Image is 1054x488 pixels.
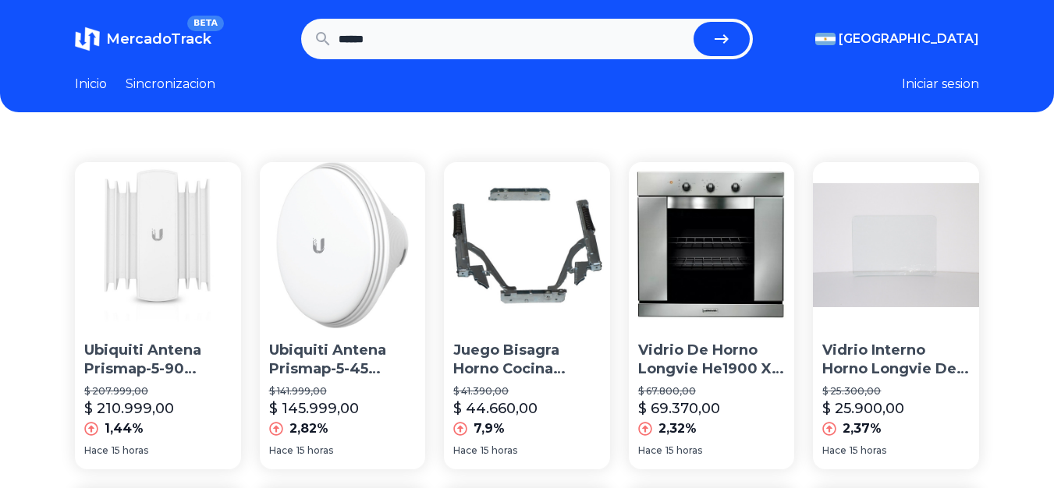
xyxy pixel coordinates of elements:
[296,444,333,457] span: 15 horas
[638,444,662,457] span: Hace
[453,444,477,457] span: Hace
[269,385,417,398] p: $ 141.999,00
[84,385,232,398] p: $ 207.999,00
[75,75,107,94] a: Inicio
[453,385,601,398] p: $ 41.390,00
[289,419,328,438] p: 2,82%
[126,75,215,94] a: Sincronizacion
[75,162,241,469] a: Ubiquiti Antena Prismap-5-90 Horn 90º Sectorial 13 DbiUbiquiti Antena Prismap-5-90 [PERSON_NAME] ...
[815,30,979,48] button: [GEOGRAPHIC_DATA]
[444,162,610,328] img: Juego Bisagra Horno Cocina Florencia Repuestos Jancar
[84,444,108,457] span: Hace
[474,419,505,438] p: 7,9%
[105,419,144,438] p: 1,44%
[813,162,979,328] img: Vidrio Interno Horno Longvie De 41,5cm X 28cm Consulte!!!
[839,30,979,48] span: [GEOGRAPHIC_DATA]
[850,444,886,457] span: 15 horas
[815,33,836,45] img: Argentina
[84,398,174,419] p: $ 210.999,00
[187,16,224,31] span: BETA
[813,162,979,469] a: Vidrio Interno Horno Longvie De 41,5cm X 28cm Consulte!!!Vidrio Interno Horno Longvie De 41,5cm X...
[453,341,601,380] p: Juego Bisagra Horno Cocina [PERSON_NAME] Repuestos [PERSON_NAME]
[638,398,720,419] p: $ 69.370,00
[822,398,904,419] p: $ 25.900,00
[75,27,211,51] a: MercadoTrackBETA
[444,162,610,469] a: Juego Bisagra Horno Cocina Florencia Repuestos JancarJuego Bisagra Horno Cocina [PERSON_NAME] Rep...
[112,444,148,457] span: 15 horas
[260,162,426,328] img: Ubiquiti Antena Prismap-5-45 Horn 45º Sectorial 15.5 Dbi
[638,341,786,380] p: Vidrio De Horno Longvie He1900 Xf Original 100%
[629,162,795,469] a: Vidrio De Horno Longvie He1900 Xf Original 100%Vidrio De Horno Longvie He1900 Xf Original 100%$ 6...
[269,398,359,419] p: $ 145.999,00
[822,385,970,398] p: $ 25.300,00
[75,162,241,328] img: Ubiquiti Antena Prismap-5-90 Horn 90º Sectorial 13 Dbi
[453,398,538,419] p: $ 44.660,00
[75,27,100,51] img: MercadoTrack
[822,341,970,380] p: Vidrio Interno Horno Longvie De 41,5cm X 28cm Consulte!!!
[638,385,786,398] p: $ 67.800,00
[629,162,795,328] img: Vidrio De Horno Longvie He1900 Xf Original 100%
[822,444,846,457] span: Hace
[106,30,211,48] span: MercadoTrack
[902,75,979,94] button: Iniciar sesion
[269,341,417,380] p: Ubiquiti Antena Prismap-5-45 [PERSON_NAME] 45º Sectorial 15.5 Dbi
[260,162,426,469] a: Ubiquiti Antena Prismap-5-45 Horn 45º Sectorial 15.5 DbiUbiquiti Antena Prismap-5-45 [PERSON_NAME...
[84,341,232,380] p: Ubiquiti Antena Prismap-5-90 [PERSON_NAME] 90º Sectorial 13 Dbi
[481,444,517,457] span: 15 horas
[665,444,702,457] span: 15 horas
[658,419,697,438] p: 2,32%
[269,444,293,457] span: Hace
[843,419,882,438] p: 2,37%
